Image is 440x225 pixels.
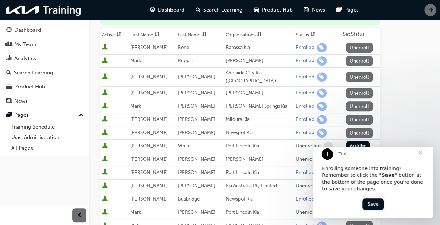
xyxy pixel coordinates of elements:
[68,26,81,31] b: Save
[77,211,82,220] span: prev-icon
[226,155,293,164] div: [PERSON_NAME]
[102,116,108,123] span: User is active
[203,6,243,14] span: Search Learning
[296,44,314,51] div: Enrolled
[14,69,53,77] div: Search Learning
[346,128,373,138] button: Unenroll
[296,58,314,64] div: Enrolled
[317,115,327,124] span: learningRecordVerb_ENROLL-icon
[14,41,36,49] div: My Team
[346,101,373,111] button: Unenroll
[344,6,359,14] span: Pages
[130,90,168,96] span: [PERSON_NAME]
[317,56,327,66] span: learningRecordVerb_ENROLL-icon
[102,196,108,203] span: User is active
[6,56,12,62] span: chart-icon
[158,6,184,14] span: Dashboard
[424,4,436,16] button: PF
[130,209,141,215] span: Mark
[178,58,193,64] span: Reppin
[3,38,86,51] a: My Team
[3,66,86,79] a: Search Learning
[178,74,215,80] span: [PERSON_NAME]
[346,141,370,151] button: Waitlist
[178,196,200,202] span: Busbridge
[296,143,321,150] div: Unenrolled
[130,116,168,122] span: [PERSON_NAME]
[178,209,215,215] span: [PERSON_NAME]
[6,84,12,90] span: car-icon
[117,32,121,38] span: sorting-icon
[14,97,28,105] div: News
[296,74,314,80] div: Enrolled
[178,116,215,122] span: [PERSON_NAME]
[226,102,293,110] div: [PERSON_NAME] Springs Kia
[346,43,373,53] button: Unenroll
[14,83,45,91] div: Product Hub
[317,88,327,98] span: learningRecordVerb_ENROLL-icon
[317,128,327,138] span: learningRecordVerb_ENROLL-icon
[317,72,327,82] span: learningRecordVerb_ENROLL-icon
[130,130,168,136] span: [PERSON_NAME]
[130,58,141,64] span: Mark
[130,74,168,80] span: [PERSON_NAME]
[178,156,215,162] span: [PERSON_NAME]
[336,6,342,14] span: pages-icon
[226,69,293,85] div: Adelaide City Kia ([GEOGRAPHIC_DATA])
[178,103,215,109] span: [PERSON_NAME]
[150,6,155,14] span: guage-icon
[346,72,373,82] button: Unenroll
[3,24,86,37] a: Dashboard
[130,196,168,202] span: [PERSON_NAME]
[331,3,364,17] a: pages-iconPages
[346,56,373,66] button: Unenroll
[102,143,108,150] span: User is active
[14,55,36,63] div: Analytics
[79,111,84,120] span: up-icon
[100,28,129,41] th: Toggle SortBy
[202,32,207,38] span: sorting-icon
[102,89,108,96] span: User is active
[14,111,29,119] div: Pages
[296,90,314,96] div: Enrolled
[178,143,191,149] span: White
[226,209,293,217] div: Port Lincoln Kia
[102,103,108,110] span: User is active
[130,103,141,109] span: Mark
[130,143,168,149] span: [PERSON_NAME]
[129,28,176,41] th: Toggle SortBy
[427,6,433,14] span: PF
[226,182,293,190] div: Kia Australia Pty Limited
[3,95,86,108] a: News
[102,209,108,216] span: User is active
[304,6,309,14] span: news-icon
[14,26,41,34] div: Dashboard
[294,28,342,41] th: Toggle SortBy
[224,28,294,41] th: Toggle SortBy
[317,43,327,52] span: learningRecordVerb_ENROLL-icon
[313,147,433,218] iframe: Intercom live chat message
[296,156,321,163] div: Unenrolled
[178,90,215,96] span: [PERSON_NAME]
[3,80,86,93] a: Product Hub
[262,6,293,14] span: Product Hub
[317,102,327,111] span: learningRecordVerb_ENROLL-icon
[6,98,12,104] span: news-icon
[296,209,321,216] div: Unenrolled
[8,122,86,132] a: Training Schedule
[8,143,86,154] a: All Pages
[226,142,293,150] div: Port Lincoln Kia
[196,6,201,14] span: search-icon
[6,112,12,118] span: pages-icon
[296,196,314,203] div: Enrolled
[178,130,215,136] span: [PERSON_NAME]
[102,129,108,136] span: User is active
[342,28,380,41] th: Set Status
[176,28,224,41] th: Toggle SortBy
[298,3,331,17] a: news-iconNews
[102,57,108,64] span: User is active
[3,52,86,65] a: Analytics
[102,44,108,51] span: User is active
[310,32,315,38] span: sorting-icon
